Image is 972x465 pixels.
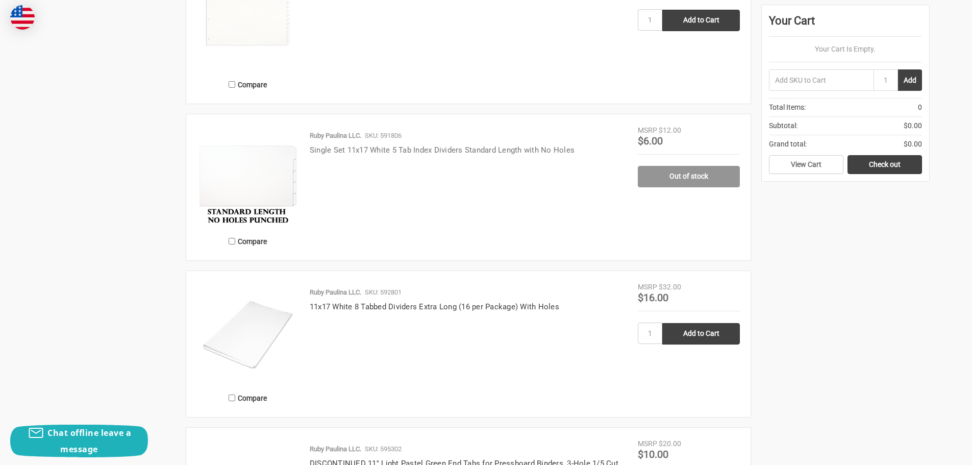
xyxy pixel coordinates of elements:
button: Chat offline leave a message [10,425,148,457]
label: Compare [197,76,299,93]
label: Compare [197,389,299,406]
p: SKU: 591806 [365,131,402,141]
input: Add to Cart [662,323,740,345]
input: Compare [229,395,235,401]
div: MSRP [638,125,657,136]
span: $10.00 [638,448,668,460]
a: Check out [848,155,922,175]
span: Chat offline leave a message [47,427,131,455]
a: Out of stock [638,166,740,187]
button: Add [898,69,922,91]
div: Your Cart [769,12,922,37]
img: 11x17 White 8 Tabbed Dividers Extra Long (16 per Package) With Holes [197,282,299,384]
span: $20.00 [659,439,681,448]
label: Compare [197,233,299,250]
input: Add to Cart [662,10,740,31]
span: $6.00 [638,135,663,147]
a: 11x17 White 8 Tabbed Dividers Extra Long (16 per Package) With Holes [310,302,559,311]
input: Compare [229,238,235,244]
img: duty and tax information for United States [10,5,35,30]
input: Compare [229,81,235,88]
div: MSRP [638,438,657,449]
img: Single Set 11x17 White 5 Tab Index Dividers Standard Length with No Holes [197,125,299,227]
input: Add SKU to Cart [769,69,874,91]
span: Subtotal: [769,120,797,131]
p: Ruby Paulina LLC. [310,131,361,141]
span: $16.00 [638,291,668,304]
span: Grand total: [769,139,807,150]
p: Ruby Paulina LLC. [310,444,361,454]
a: View Cart [769,155,843,175]
span: $0.00 [904,120,922,131]
p: Ruby Paulina LLC. [310,287,361,298]
a: Single Set 11x17 White 5 Tab Index Dividers Standard Length with No Holes [310,145,575,155]
div: MSRP [638,282,657,292]
p: SKU: 592801 [365,287,402,298]
span: $12.00 [659,126,681,134]
p: SKU: 595302 [365,444,402,454]
span: $32.00 [659,283,681,291]
p: Your Cart Is Empty. [769,44,922,55]
span: 0 [918,102,922,113]
span: $0.00 [904,139,922,150]
span: Total Items: [769,102,806,113]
